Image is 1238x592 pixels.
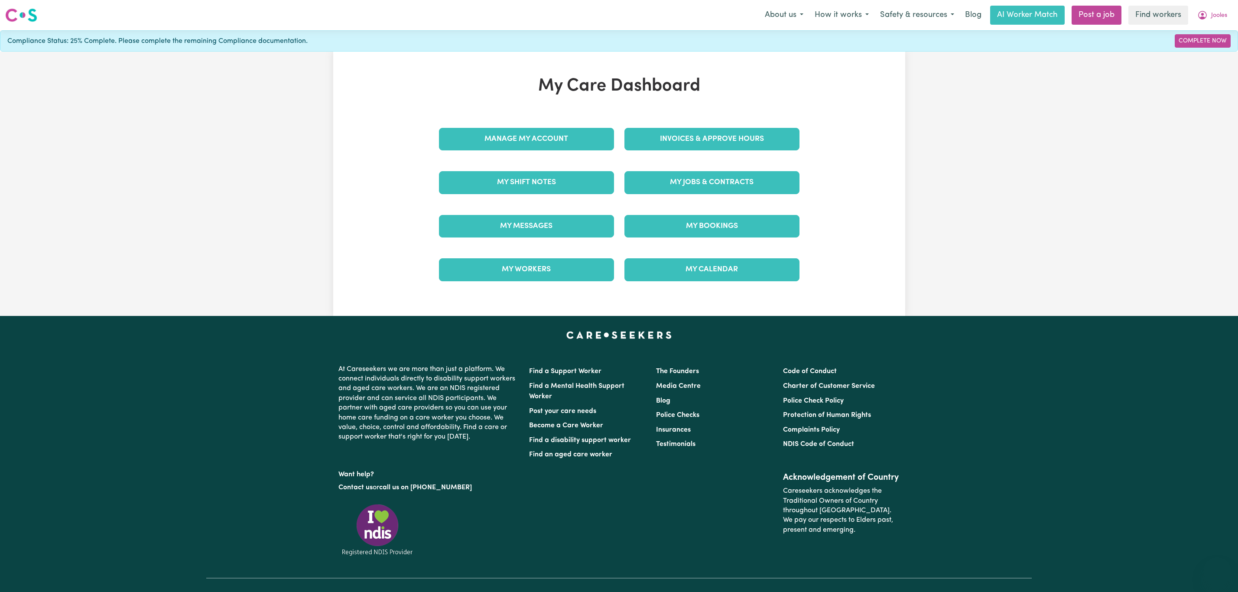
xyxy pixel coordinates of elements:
a: My Jobs & Contracts [624,171,799,194]
a: NDIS Code of Conduct [783,441,854,448]
a: Find a disability support worker [529,437,631,444]
a: Complete Now [1175,34,1231,48]
a: Find a Support Worker [529,368,601,375]
a: Charter of Customer Service [783,383,875,390]
button: My Account [1192,6,1233,24]
img: Careseekers logo [5,7,37,23]
p: Careseekers acknowledges the Traditional Owners of Country throughout [GEOGRAPHIC_DATA]. We pay o... [783,483,900,538]
a: The Founders [656,368,699,375]
a: call us on [PHONE_NUMBER] [379,484,472,491]
a: Become a Care Worker [529,422,603,429]
a: Police Checks [656,412,699,419]
a: Contact us [338,484,373,491]
span: Compliance Status: 25% Complete. Please complete the remaining Compliance documentation. [7,36,308,46]
a: My Messages [439,215,614,237]
button: Safety & resources [874,6,960,24]
a: Manage My Account [439,128,614,150]
p: At Careseekers we are more than just a platform. We connect individuals directly to disability su... [338,361,519,446]
button: About us [759,6,809,24]
a: Blog [656,397,670,404]
a: Complaints Policy [783,426,840,433]
a: My Calendar [624,258,799,281]
a: AI Worker Match [990,6,1065,25]
h1: My Care Dashboard [434,76,805,97]
a: Post your care needs [529,408,596,415]
button: How it works [809,6,874,24]
iframe: Button to launch messaging window, conversation in progress [1203,557,1231,585]
a: Blog [960,6,987,25]
a: Protection of Human Rights [783,412,871,419]
p: or [338,479,519,496]
a: Invoices & Approve Hours [624,128,799,150]
img: Registered NDIS provider [338,503,416,557]
a: My Workers [439,258,614,281]
a: Post a job [1072,6,1121,25]
a: Find workers [1128,6,1188,25]
a: Testimonials [656,441,695,448]
a: Police Check Policy [783,397,844,404]
a: Media Centre [656,383,701,390]
span: Jooles [1211,11,1227,20]
p: Want help? [338,466,519,479]
a: Find an aged care worker [529,451,612,458]
a: Code of Conduct [783,368,837,375]
a: Careseekers home page [566,332,672,338]
h2: Acknowledgement of Country [783,472,900,483]
a: My Bookings [624,215,799,237]
a: Insurances [656,426,691,433]
a: My Shift Notes [439,171,614,194]
a: Careseekers logo [5,5,37,25]
a: Find a Mental Health Support Worker [529,383,624,400]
